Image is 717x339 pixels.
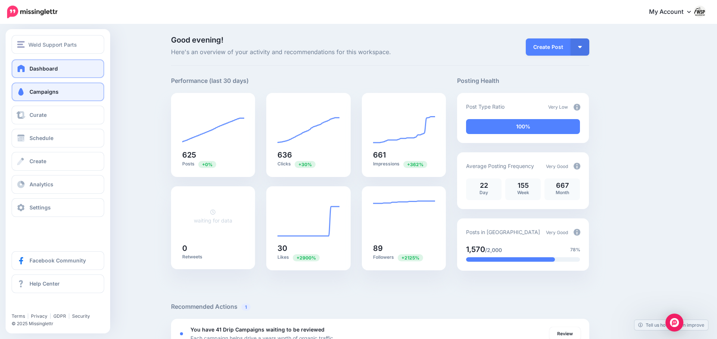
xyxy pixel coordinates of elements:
span: Very Low [548,104,568,110]
p: Average Posting Frequency [466,162,534,170]
span: 78% [570,246,580,254]
img: Missinglettr [7,6,58,18]
h5: 0 [182,245,244,252]
span: Dashboard [30,65,58,72]
span: Settings [30,204,51,211]
li: © 2025 Missinglettr [12,320,110,327]
span: Analytics [30,181,53,187]
p: 22 [470,182,498,189]
div: 78% of your posts in the last 30 days have been from Drip Campaigns [466,257,555,262]
span: /2,000 [485,247,502,253]
iframe: Twitter Follow Button [12,302,69,310]
a: GDPR [53,313,66,319]
div: Open Intercom Messenger [665,314,683,332]
b: You have 41 Drip Campaigns waiting to be reviewed [190,326,325,333]
a: Dashboard [12,59,104,78]
span: Previous period: 143 [403,161,427,168]
a: Help Center [12,274,104,293]
p: 155 [509,182,537,189]
span: Curate [30,112,47,118]
span: Facebook Community [30,257,86,264]
span: Good evening! [171,35,223,44]
span: Help Center [30,280,60,287]
p: Retweets [182,254,244,260]
a: Campaigns [12,83,104,101]
h5: Performance (last 30 days) [171,76,249,85]
a: Settings [12,198,104,217]
span: Schedule [30,135,53,141]
h5: 30 [277,245,339,252]
span: Very Good [546,230,568,235]
span: Previous period: 4 [398,254,423,261]
span: | [68,313,70,319]
p: Posts in [GEOGRAPHIC_DATA] [466,228,540,236]
h5: Recommended Actions [171,302,589,311]
img: arrow-down-white.png [578,46,582,48]
span: Previous period: 623 [198,161,216,168]
a: Facebook Community [12,251,104,270]
span: Month [556,190,569,195]
a: Tell us how we can improve [634,320,708,330]
img: info-circle-grey.png [574,104,580,111]
a: Create [12,152,104,171]
p: Post Type Ratio [466,102,505,111]
span: Very Good [546,164,568,169]
a: Analytics [12,175,104,194]
a: Schedule [12,129,104,147]
div: 100% of your posts in the last 30 days have been from Drip Campaigns [466,119,580,134]
span: Day [479,190,488,195]
span: 1,570 [466,245,485,254]
span: 1 [241,304,251,311]
h5: 661 [373,151,435,159]
a: Privacy [31,313,47,319]
span: Previous period: 1 [293,254,320,261]
div: <div class='status-dot small red margin-right'></div>Error [180,332,183,335]
span: | [27,313,29,319]
p: Likes [277,254,339,261]
p: Impressions [373,161,435,168]
span: Here's an overview of your activity and recommendations for this workspace. [171,47,446,57]
a: My Account [642,3,706,21]
h5: 89 [373,245,435,252]
h5: Posting Health [457,76,589,85]
a: Security [72,313,90,319]
p: Followers [373,254,435,261]
button: Weld Support Parts [12,35,104,54]
img: menu.png [17,41,25,48]
span: Weld Support Parts [28,40,77,49]
a: Curate [12,106,104,124]
a: Create Post [526,38,571,56]
p: 667 [548,182,576,189]
span: Campaigns [30,88,59,95]
h5: 636 [277,151,339,159]
h5: 625 [182,151,244,159]
a: Terms [12,313,25,319]
span: Previous period: 489 [295,161,316,168]
img: info-circle-grey.png [574,229,580,236]
img: info-circle-grey.png [574,163,580,169]
span: Week [517,190,529,195]
a: waiting for data [194,209,232,224]
span: Create [30,158,46,164]
p: Posts [182,161,244,168]
span: | [50,313,51,319]
p: Clicks [277,161,339,168]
